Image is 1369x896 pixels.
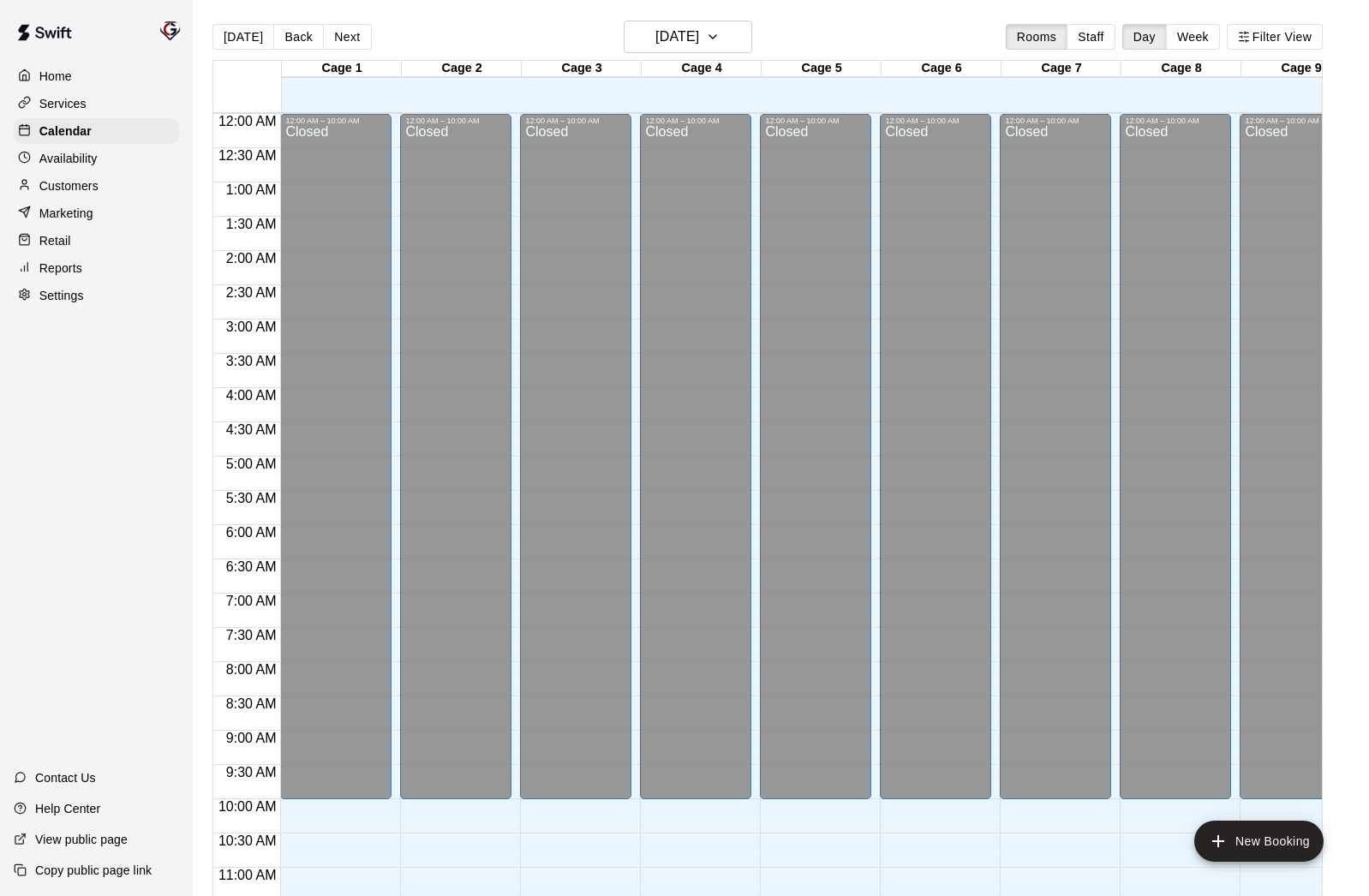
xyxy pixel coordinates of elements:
div: 12:00 AM – 10:00 AM: Closed [1240,114,1351,799]
span: 4:00 AM [222,388,281,403]
div: 12:00 AM – 10:00 AM: Closed [1000,114,1111,799]
button: Back [273,24,324,50]
div: 12:00 AM – 10:00 AM [885,116,986,125]
div: 12:00 AM – 10:00 AM [1245,116,1346,125]
p: Contact Us [35,769,96,786]
button: Week [1166,24,1220,50]
p: Services [39,95,87,112]
div: Cage 6 [882,61,1001,77]
span: 1:30 AM [222,217,281,231]
div: 12:00 AM – 10:00 AM [405,116,506,125]
p: Calendar [39,122,92,140]
div: Closed [1005,125,1106,805]
span: 7:00 AM [222,594,281,608]
button: add [1194,821,1324,862]
span: 3:00 AM [222,320,281,334]
div: Closed [645,125,746,805]
button: Staff [1067,24,1115,50]
div: 12:00 AM – 10:00 AM [645,116,746,125]
span: 12:30 AM [214,148,281,163]
button: Next [323,24,371,50]
span: 5:00 AM [222,457,281,471]
h6: [DATE] [655,25,699,49]
span: 11:00 AM [214,868,281,882]
p: Retail [39,232,71,249]
button: [DATE] [212,24,274,50]
div: 12:00 AM – 10:00 AM [525,116,626,125]
p: Reports [39,260,82,277]
div: Cage 2 [402,61,522,77]
div: Cage 1 [282,61,402,77]
span: 3:30 AM [222,354,281,368]
button: Day [1122,24,1167,50]
span: 6:00 AM [222,525,281,540]
div: Closed [285,125,386,805]
div: 12:00 AM – 10:00 AM: Closed [520,114,631,799]
span: 12:00 AM [214,114,281,128]
div: Cage 4 [642,61,762,77]
button: Filter View [1227,24,1323,50]
div: 12:00 AM – 10:00 AM: Closed [640,114,751,799]
div: Closed [405,125,506,805]
span: 2:00 AM [222,251,281,266]
div: 12:00 AM – 10:00 AM: Closed [1120,114,1231,799]
a: Services [14,91,179,116]
a: Customers [14,173,179,199]
span: 2:30 AM [222,285,281,300]
span: 8:30 AM [222,696,281,711]
div: Cage 7 [1001,61,1121,77]
button: Rooms [1006,24,1067,50]
div: 12:00 AM – 10:00 AM [285,116,386,125]
div: 12:00 AM – 10:00 AM: Closed [400,114,511,799]
div: Cage 9 [1241,61,1361,77]
span: 10:00 AM [214,799,281,814]
p: Copy public page link [35,862,152,879]
div: Cage 5 [762,61,882,77]
p: Help Center [35,800,100,817]
span: 9:30 AM [222,765,281,780]
p: Availability [39,150,98,167]
button: [DATE] [624,21,752,53]
span: 4:30 AM [222,422,281,437]
span: 10:30 AM [214,833,281,848]
a: Reports [14,255,179,281]
p: Home [39,68,72,85]
div: 12:00 AM – 10:00 AM: Closed [760,114,871,799]
a: Retail [14,228,179,254]
div: 12:00 AM – 10:00 AM: Closed [880,114,991,799]
a: Home [14,63,179,89]
a: Availability [14,146,179,171]
span: 7:30 AM [222,628,281,642]
div: Closed [1245,125,1346,805]
span: 6:30 AM [222,559,281,574]
a: Settings [14,283,179,308]
div: 12:00 AM – 10:00 AM [1125,116,1226,125]
span: 9:00 AM [222,731,281,745]
span: 1:00 AM [222,182,281,197]
p: Marketing [39,205,93,222]
p: Customers [39,177,99,194]
div: 12:00 AM – 10:00 AM [765,116,866,125]
div: Mike Colangelo (Owner) [157,14,193,48]
img: Mike Colangelo (Owner) [160,21,181,41]
a: Calendar [14,118,179,144]
span: 5:30 AM [222,491,281,505]
div: Closed [885,125,986,805]
span: 8:00 AM [222,662,281,677]
div: 12:00 AM – 10:00 AM: Closed [280,114,392,799]
div: Closed [765,125,866,805]
div: Cage 8 [1121,61,1241,77]
p: View public page [35,831,128,848]
div: Cage 3 [522,61,642,77]
a: Marketing [14,200,179,226]
p: Settings [39,287,84,304]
